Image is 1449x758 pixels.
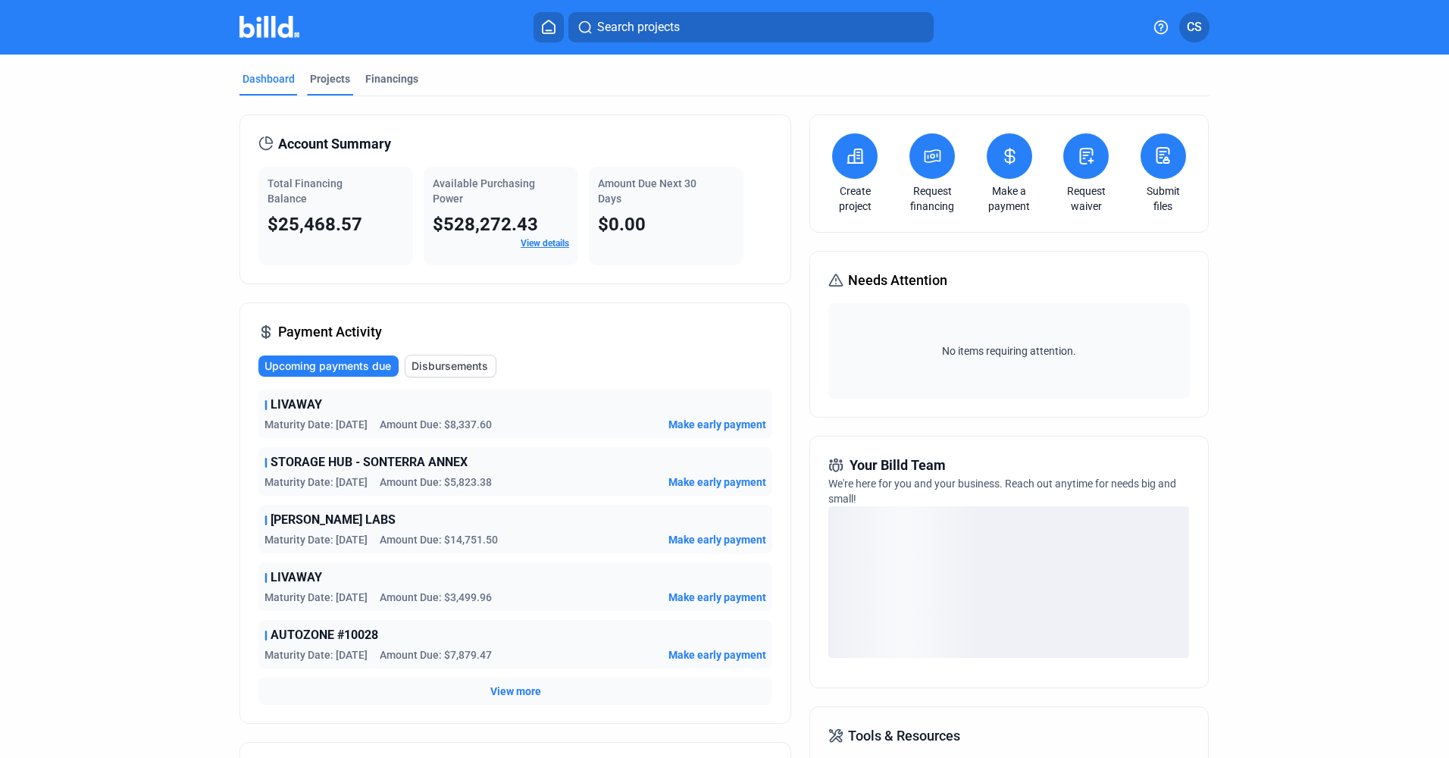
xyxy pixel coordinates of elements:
[568,12,934,42] button: Search projects
[1059,183,1113,214] a: Request waiver
[828,183,881,214] a: Create project
[490,684,541,699] button: View more
[848,270,947,291] span: Needs Attention
[264,359,391,374] span: Upcoming payments due
[380,647,492,662] span: Amount Due: $7,879.47
[433,177,535,205] span: Available Purchasing Power
[271,511,396,529] span: [PERSON_NAME] LABS
[1179,12,1210,42] button: CS
[668,647,766,662] button: Make early payment
[1187,18,1202,36] span: CS
[380,590,492,605] span: Amount Due: $3,499.96
[264,647,368,662] span: Maturity Date: [DATE]
[598,214,646,235] span: $0.00
[828,506,1189,658] div: loading
[264,532,368,547] span: Maturity Date: [DATE]
[271,396,322,414] span: LIVAWAY
[1137,183,1190,214] a: Submit files
[264,475,368,490] span: Maturity Date: [DATE]
[668,475,766,490] button: Make early payment
[983,183,1036,214] a: Make a payment
[850,455,946,476] span: Your Billd Team
[278,321,382,343] span: Payment Activity
[310,71,350,86] div: Projects
[264,417,368,432] span: Maturity Date: [DATE]
[828,478,1176,505] span: We're here for you and your business. Reach out anytime for needs big and small!
[271,453,468,471] span: STORAGE HUB - SONTERRA ANNEX
[380,475,492,490] span: Amount Due: $5,823.38
[380,532,498,547] span: Amount Due: $14,751.50
[239,16,299,38] img: Billd Company Logo
[258,356,399,377] button: Upcoming payments due
[271,626,378,644] span: AUTOZONE #10028
[598,177,696,205] span: Amount Due Next 30 Days
[668,590,766,605] button: Make early payment
[412,359,488,374] span: Disbursements
[405,355,496,377] button: Disbursements
[365,71,418,86] div: Financings
[668,532,766,547] button: Make early payment
[597,18,680,36] span: Search projects
[380,417,492,432] span: Amount Due: $8,337.60
[243,71,295,86] div: Dashboard
[848,725,960,747] span: Tools & Resources
[268,214,362,235] span: $25,468.57
[906,183,959,214] a: Request financing
[834,343,1183,359] span: No items requiring attention.
[268,177,343,205] span: Total Financing Balance
[433,214,538,235] span: $528,272.43
[271,568,322,587] span: LIVAWAY
[521,238,569,249] a: View details
[668,417,766,432] button: Make early payment
[278,133,391,155] span: Account Summary
[264,590,368,605] span: Maturity Date: [DATE]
